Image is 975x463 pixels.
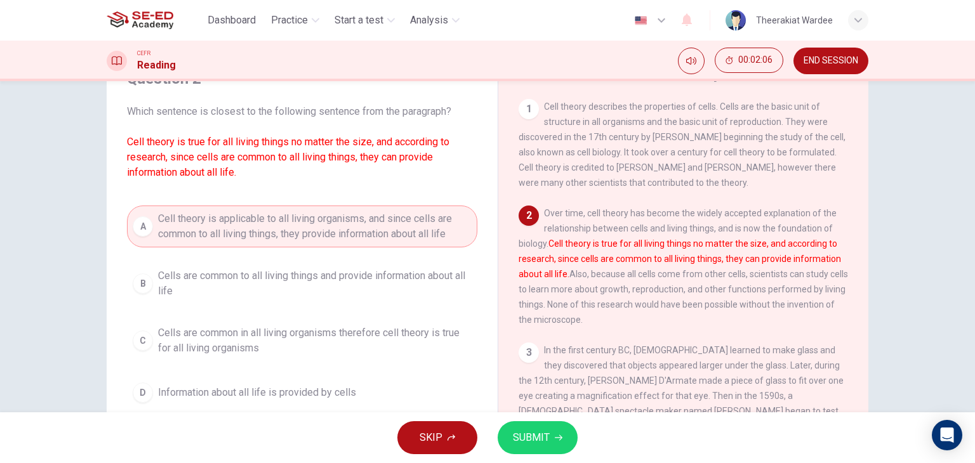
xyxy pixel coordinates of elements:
span: SUBMIT [513,429,550,447]
button: SUBMIT [498,421,578,454]
span: END SESSION [804,56,858,66]
div: B [133,273,153,294]
span: Over time, cell theory has become the widely accepted explanation of the relationship between cel... [519,208,848,325]
button: BCells are common to all living things and provide information about all life [127,263,477,304]
button: ACell theory is applicable to all living organisms, and since cells are common to all living thin... [127,205,477,247]
font: Cell theory is true for all living things no matter the size, and according to research, since ce... [519,238,841,279]
div: Theerakiat Wardee [756,13,833,28]
span: Cell theory describes the properties of cells. Cells are the basic unit of structure in all organ... [519,101,846,188]
div: 3 [519,342,539,363]
button: 00:02:06 [715,48,783,73]
font: Cell theory is true for all living things no matter the size, and according to research, since ce... [127,136,449,178]
div: D [133,382,153,403]
div: 2 [519,205,539,226]
div: A [133,216,153,237]
span: CEFR [137,49,150,58]
span: Analysis [410,13,448,28]
button: DInformation about all life is provided by cells [127,377,477,408]
button: Start a test [329,9,400,32]
div: 1 [519,99,539,119]
img: SE-ED Academy logo [107,8,173,33]
button: SKIP [397,421,477,454]
button: Practice [266,9,324,32]
span: Cells are common to all living things and provide information about all life [158,268,472,299]
span: Which sentence is closest to the following sentence from the paragraph? [127,104,477,180]
button: Dashboard [202,9,261,32]
img: Profile picture [726,10,746,30]
div: Open Intercom Messenger [932,420,962,450]
h1: Reading [137,58,176,73]
span: 00:02:06 [738,55,773,65]
span: SKIP [420,429,442,447]
button: Analysis [405,9,465,32]
span: Cell theory is applicable to all living organisms, and since cells are common to all living thing... [158,211,472,242]
span: Cells are common in all living organisms therefore cell theory is true for all living organisms [158,325,472,356]
button: CCells are common in all living organisms therefore cell theory is true for all living organisms [127,320,477,362]
div: Hide [715,48,783,74]
img: en [633,16,649,25]
button: END SESSION [793,48,868,74]
div: Mute [678,48,705,74]
span: Information about all life is provided by cells [158,385,356,400]
a: SE-ED Academy logo [107,8,202,33]
span: Practice [271,13,308,28]
span: Start a test [335,13,383,28]
div: C [133,330,153,351]
span: Dashboard [208,13,256,28]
